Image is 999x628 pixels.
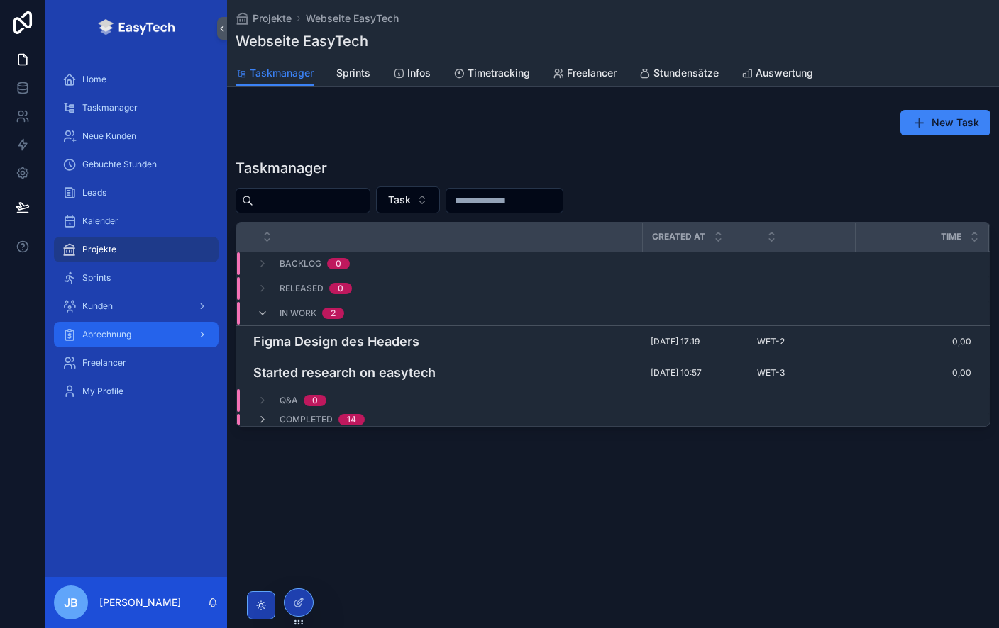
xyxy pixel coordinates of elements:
[54,237,219,262] a: Projekte
[236,31,368,51] h1: Webseite EasyTech
[856,336,971,347] a: 0,00
[82,301,113,312] span: Kunden
[306,11,399,26] a: Webseite EasyTech
[236,158,327,178] h1: Taskmanager
[82,215,118,227] span: Kalender
[941,231,961,242] span: Time
[336,60,370,89] a: Sprints
[280,414,333,425] span: Completed
[82,187,106,198] span: Leads
[236,60,314,87] a: Taskmanager
[54,379,219,404] a: My Profile
[741,60,813,89] a: Auswertung
[236,11,292,26] a: Projekte
[54,208,219,234] a: Kalender
[347,414,356,425] div: 14
[900,110,990,135] button: New Task
[54,265,219,291] a: Sprints
[336,66,370,80] span: Sprints
[407,66,431,80] span: Infos
[651,336,740,347] a: [DATE] 17:19
[280,308,316,319] span: In work
[757,336,846,347] a: WET-2
[388,193,411,207] span: Task
[468,66,530,80] span: Timetracking
[253,11,292,26] span: Projekte
[651,367,740,379] a: [DATE] 10:57
[651,367,702,379] span: [DATE] 10:57
[331,308,336,319] div: 2
[652,231,705,242] span: Created at
[757,336,785,347] span: WET-2
[253,363,634,382] a: Started research on easytech
[82,130,136,142] span: Neue Kunden
[54,95,219,120] a: Taskmanager
[54,293,219,319] a: Kunden
[54,322,219,347] a: Abrechnung
[393,60,431,89] a: Infos
[756,66,813,80] span: Auswertung
[82,244,116,255] span: Projekte
[932,116,979,130] span: New Task
[757,367,785,379] span: WET-3
[653,66,719,80] span: Stundensätze
[54,350,219,376] a: Freelancer
[856,367,971,379] a: 0,00
[280,395,298,406] span: Q&A
[567,66,617,80] span: Freelancer
[98,17,175,40] img: App logo
[82,74,106,85] span: Home
[82,102,138,113] span: Taskmanager
[82,357,126,369] span: Freelancer
[250,66,314,80] span: Taskmanager
[45,57,227,422] div: scrollable content
[82,386,123,397] span: My Profile
[280,283,324,294] span: Released
[82,329,131,340] span: Abrechnung
[54,152,219,177] a: Gebuchte Stunden
[280,258,321,269] span: Backlog
[453,60,530,89] a: Timetracking
[253,332,634,351] a: Figma Design des Headers
[54,67,219,92] a: Home
[376,186,440,213] button: Select Button
[639,60,719,89] a: Stundensätze
[54,123,219,149] a: Neue Kunden
[336,258,341,269] div: 0
[651,336,700,347] span: [DATE] 17:19
[553,60,617,89] a: Freelancer
[82,159,157,170] span: Gebuchte Stunden
[312,395,318,406] div: 0
[54,180,219,206] a: Leads
[82,272,111,284] span: Sprints
[64,594,78,611] span: JB
[338,283,343,294] div: 0
[757,367,846,379] a: WET-3
[99,595,181,610] p: [PERSON_NAME]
